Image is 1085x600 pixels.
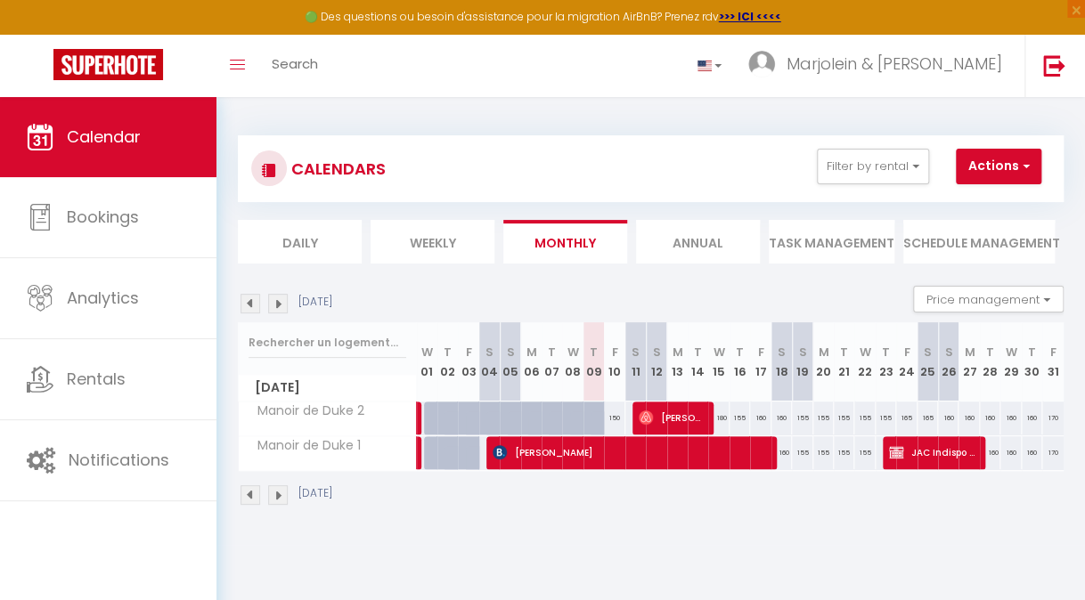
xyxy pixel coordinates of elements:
[757,344,763,361] abbr: F
[458,322,478,401] th: 03
[249,327,406,359] input: Rechercher un logement...
[636,220,760,264] li: Annual
[913,286,1064,312] button: Price management
[719,9,781,24] a: >>> ICI <<<<
[903,220,1055,264] li: Schedule Management
[918,322,938,401] th: 25
[479,322,500,401] th: 04
[813,401,834,434] div: 155
[241,401,369,421] span: Manoir de Duke 2
[889,435,978,469] span: JAC Indispo raison n/a
[421,344,433,361] abbr: W
[612,344,618,361] abbr: F
[813,436,834,469] div: 155
[750,401,771,434] div: 160
[854,322,875,401] th: 22
[67,368,126,390] span: Rentals
[792,436,812,469] div: 155
[798,344,806,361] abbr: S
[778,344,786,361] abbr: S
[959,322,979,401] th: 27
[67,126,141,148] span: Calendar
[964,344,975,361] abbr: M
[503,220,627,264] li: Monthly
[1000,322,1021,401] th: 29
[298,485,332,502] p: [DATE]
[956,149,1041,184] button: Actions
[896,401,917,434] div: 165
[918,401,938,434] div: 165
[787,53,1002,75] span: Marjolein & [PERSON_NAME]
[646,322,666,401] th: 12
[1028,344,1036,361] abbr: T
[239,375,416,401] span: [DATE]
[708,401,729,434] div: 180
[818,344,828,361] abbr: M
[980,322,1000,401] th: 28
[959,401,979,434] div: 160
[67,206,139,228] span: Bookings
[590,344,598,361] abbr: T
[258,35,331,97] a: Search
[526,344,536,361] abbr: M
[652,344,660,361] abbr: S
[813,322,834,401] th: 20
[1022,401,1042,434] div: 160
[506,344,514,361] abbr: S
[771,322,792,401] th: 18
[1022,436,1042,469] div: 160
[840,344,848,361] abbr: T
[834,436,854,469] div: 155
[604,322,624,401] th: 10
[1000,436,1021,469] div: 160
[938,322,959,401] th: 26
[771,401,792,434] div: 160
[924,344,932,361] abbr: S
[1050,344,1056,361] abbr: F
[735,35,1024,97] a: ... Marjolein & [PERSON_NAME]
[1042,401,1064,434] div: 170
[860,344,871,361] abbr: W
[604,401,624,434] div: 150
[938,401,959,434] div: 160
[298,294,332,311] p: [DATE]
[444,344,452,361] abbr: T
[238,220,362,264] li: Daily
[548,344,556,361] abbr: T
[854,401,875,434] div: 155
[67,287,139,309] span: Analytics
[542,322,562,401] th: 07
[792,322,812,401] th: 19
[53,49,163,80] img: Super Booking
[882,344,890,361] abbr: T
[632,344,640,361] abbr: S
[792,401,812,434] div: 155
[834,401,854,434] div: 155
[485,344,494,361] abbr: S
[854,436,875,469] div: 155
[672,344,682,361] abbr: M
[371,220,494,264] li: Weekly
[466,344,472,361] abbr: F
[667,322,688,401] th: 13
[896,322,917,401] th: 24
[625,322,646,401] th: 11
[714,344,725,361] abbr: W
[639,401,707,434] span: [PERSON_NAME]
[1022,322,1042,401] th: 30
[1000,401,1021,434] div: 160
[500,322,520,401] th: 05
[272,54,318,73] span: Search
[567,344,579,361] abbr: W
[730,401,750,434] div: 155
[562,322,583,401] th: 08
[708,322,729,401] th: 15
[817,149,929,184] button: Filter by rental
[1042,322,1064,401] th: 31
[730,322,750,401] th: 16
[241,436,365,456] span: Manoir de Duke 1
[694,344,702,361] abbr: T
[769,220,894,264] li: Task Management
[437,322,458,401] th: 02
